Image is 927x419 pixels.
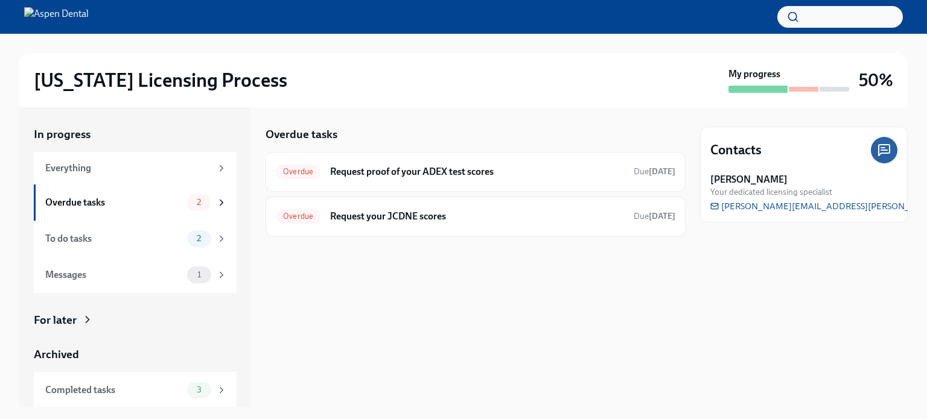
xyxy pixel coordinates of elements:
strong: [DATE] [649,211,675,221]
h6: Request your JCDNE scores [330,210,624,223]
a: Messages1 [34,257,237,293]
span: August 24th, 2025 10:00 [634,166,675,177]
span: Overdue [276,212,320,221]
strong: My progress [728,68,780,81]
strong: [DATE] [649,166,675,177]
div: Everything [45,162,211,175]
h4: Contacts [710,141,762,159]
span: Overdue [276,167,320,176]
a: For later [34,312,237,328]
h5: Overdue tasks [266,127,337,142]
a: In progress [34,127,237,142]
span: 2 [190,234,208,243]
a: Overdue tasks2 [34,184,237,221]
div: For later [34,312,77,328]
span: August 24th, 2025 10:00 [634,210,675,222]
a: OverdueRequest proof of your ADEX test scoresDue[DATE] [276,162,675,181]
span: 3 [190,385,209,394]
img: Aspen Dental [24,7,89,27]
div: To do tasks [45,232,182,245]
h3: 50% [859,69,893,91]
span: 2 [190,198,208,207]
h2: [US_STATE] Licensing Process [34,68,287,92]
a: Completed tasks3 [34,372,237,408]
div: Completed tasks [45,383,182,397]
div: Overdue tasks [45,196,182,209]
a: To do tasks2 [34,221,237,257]
span: 1 [190,270,208,279]
a: OverdueRequest your JCDNE scoresDue[DATE] [276,207,675,226]
h6: Request proof of your ADEX test scores [330,165,624,178]
strong: [PERSON_NAME] [710,173,788,186]
a: Archived [34,347,237,362]
span: Due [634,211,675,221]
div: Messages [45,268,182,282]
span: Due [634,166,675,177]
span: Your dedicated licensing specialist [710,186,832,198]
a: Everything [34,152,237,184]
